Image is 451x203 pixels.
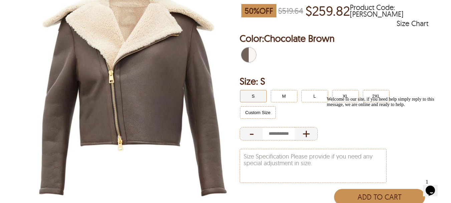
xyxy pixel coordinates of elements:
span: Welcome to our site, if you need help simply reply to this message, we are online and ready to help. [3,3,110,13]
div: Increase Quantity of Item [295,127,318,140]
span: 50 % OFF [241,4,276,17]
p: Price of $259.82 [305,3,350,18]
iframe: chat widget [423,176,444,196]
button: Click to select Custom Size [240,106,276,119]
button: Click to select L [301,90,328,102]
strike: $519.64 [278,6,303,16]
h2: Selected Color: by Chocolate Brown [240,32,429,45]
div: Size Chart [397,20,428,27]
h2: Selected Filter by Size: S [240,75,429,88]
span: Product Code: LANA [350,4,429,17]
span: Chocolate Brown [264,32,334,44]
textarea: Size Specification Please provide if you need any special adjustment in size. [240,149,386,183]
button: Click to select M [271,90,297,102]
div: Welcome to our site, if you need help simply reply to this message, we are online and ready to help. [3,3,123,13]
div: Chocolate Brown [240,46,258,64]
iframe: chat widget [324,94,444,173]
button: Click to select XL [332,90,359,102]
button: Click to select S [240,90,267,102]
button: Click to select 2XL [363,90,390,102]
div: Decrease Quantity of Item [240,127,263,140]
